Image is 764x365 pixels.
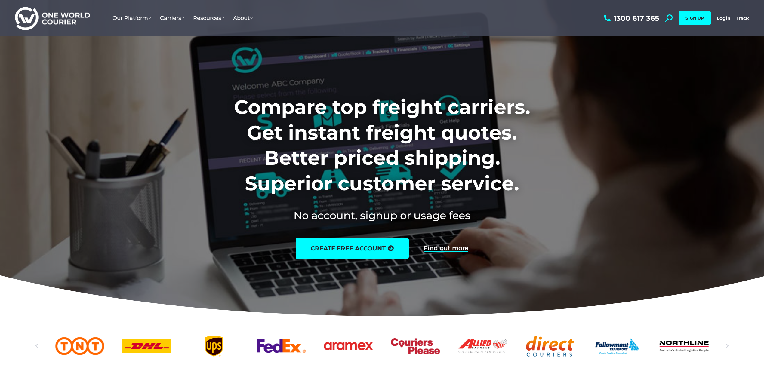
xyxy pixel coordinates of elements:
[233,15,253,21] span: About
[55,336,104,357] div: 2 / 25
[55,336,709,357] div: Slides
[189,336,239,357] div: 4 / 25
[156,9,189,27] a: Carriers
[736,15,749,21] a: Track
[193,15,224,21] span: Resources
[685,15,704,21] span: SIGN UP
[112,15,151,21] span: Our Platform
[189,336,239,357] a: UPS logo
[458,336,507,357] a: Allied Express logo
[717,15,730,21] a: Login
[122,336,171,357] div: 3 / 25
[194,94,570,196] h1: Compare top freight carriers. Get instant freight quotes. Better priced shipping. Superior custom...
[660,336,709,357] a: Northline logo
[525,336,574,357] div: 9 / 25
[602,14,659,22] a: 1300 617 365
[257,336,306,357] div: 5 / 25
[424,245,468,252] a: Find out more
[189,9,229,27] a: Resources
[229,9,257,27] a: About
[593,336,642,357] a: Followmont transoirt web logo
[194,208,570,223] h2: No account, signup or usage fees
[458,336,507,357] div: 8 / 25
[679,11,711,25] a: SIGN UP
[324,336,373,357] a: Aramex_logo
[593,336,642,357] div: 10 / 25
[391,336,440,357] div: 7 / 25
[55,336,104,357] a: TNT logo Australian freight company
[296,238,409,259] a: create free account
[108,9,156,27] a: Our Platform
[391,336,440,357] a: Couriers Please logo
[160,15,184,21] span: Carriers
[324,336,373,357] div: 6 / 25
[525,336,574,357] a: Direct Couriers logo
[660,336,709,357] div: 11 / 25
[257,336,306,357] a: FedEx logo
[15,6,90,30] img: One World Courier
[122,336,171,357] a: DHl logo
